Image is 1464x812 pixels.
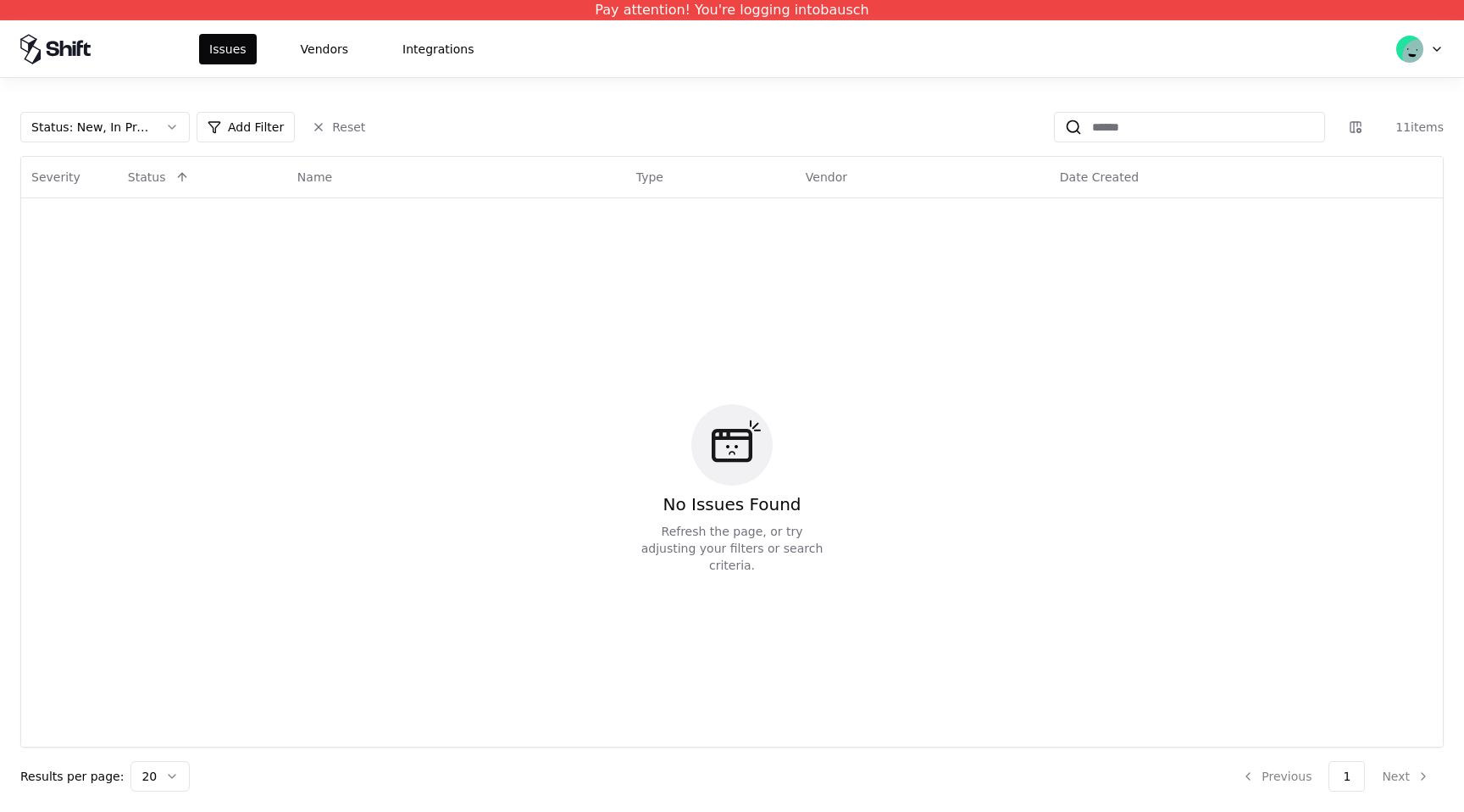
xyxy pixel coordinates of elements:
[20,768,124,785] p: Results per page:
[197,112,295,142] button: Add Filter
[636,169,663,186] div: Type
[806,169,847,186] div: Vendor
[1060,169,1139,186] div: Date Created
[297,169,332,186] div: Name
[31,169,80,186] div: Severity
[637,523,827,574] div: Refresh the page, or try adjusting your filters or search criteria.
[31,119,152,136] div: Status : New, In Progress
[1328,761,1365,792] button: 1
[1228,761,1444,792] nav: pagination
[291,34,358,64] button: Vendors
[128,169,166,186] div: Status
[1376,119,1444,136] div: 11 items
[302,112,375,142] button: Reset
[392,34,484,64] button: Integrations
[663,492,801,516] div: No Issues Found
[199,34,257,64] button: Issues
